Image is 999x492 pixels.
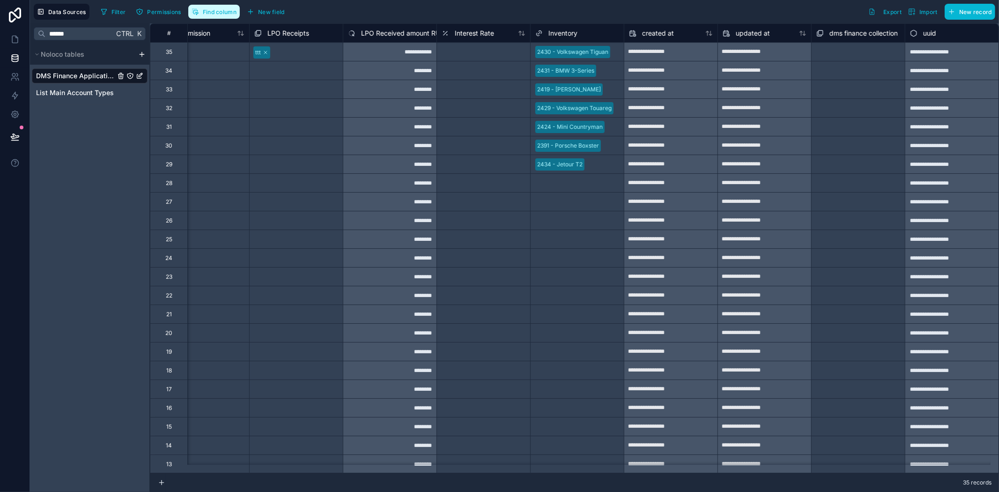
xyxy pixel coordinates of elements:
[166,161,172,168] div: 29
[166,423,172,431] div: 15
[945,4,995,20] button: New record
[166,461,172,468] div: 13
[829,29,898,38] span: dms finance collection
[537,142,599,150] div: 2391 - Porsche Boxster
[166,236,172,243] div: 25
[166,292,172,299] div: 22
[963,479,992,486] span: 35 records
[166,386,172,393] div: 17
[537,123,603,131] div: 2424 - Mini Countryman
[883,8,902,15] span: Export
[166,48,172,56] div: 35
[166,404,172,412] div: 16
[34,4,89,20] button: Data Sources
[165,67,172,75] div: 34
[548,29,577,38] span: Inventory
[133,5,188,19] a: Permissions
[203,8,237,15] span: Find column
[115,28,134,39] span: Ctrl
[905,4,941,20] button: Import
[166,179,172,187] div: 28
[166,311,172,318] div: 21
[361,29,440,38] span: LPO Received amount RU
[166,217,172,224] div: 26
[537,85,601,94] div: 2419 - [PERSON_NAME]
[736,29,770,38] span: updated at
[865,4,905,20] button: Export
[941,4,995,20] a: New record
[166,198,172,206] div: 27
[147,8,181,15] span: Permissions
[244,5,288,19] button: New field
[165,329,172,337] div: 20
[111,8,126,15] span: Filter
[166,86,172,93] div: 33
[166,104,172,112] div: 32
[157,30,180,37] div: #
[188,5,240,19] button: Find column
[537,104,612,112] div: 2429 - Volkswagen Touareg
[642,29,674,38] span: created at
[959,8,992,15] span: New record
[166,273,172,281] div: 23
[919,8,938,15] span: Import
[166,348,172,356] div: 19
[166,442,172,449] div: 14
[165,142,172,149] div: 30
[97,5,129,19] button: Filter
[923,29,936,38] span: uuid
[455,29,494,38] span: Interest Rate
[133,5,184,19] button: Permissions
[166,367,172,374] div: 18
[267,29,309,38] span: LPO Receipts
[255,48,261,57] div: ttt
[166,123,172,131] div: 31
[537,48,608,56] div: 2430 - Volkswagen Tiguan
[258,8,285,15] span: New field
[537,160,583,169] div: 2434 - Jetour T2
[537,67,594,75] div: 2431 - BMW 3-Series
[174,29,210,38] span: Commission
[165,254,172,262] div: 24
[136,30,142,37] span: K
[48,8,86,15] span: Data Sources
